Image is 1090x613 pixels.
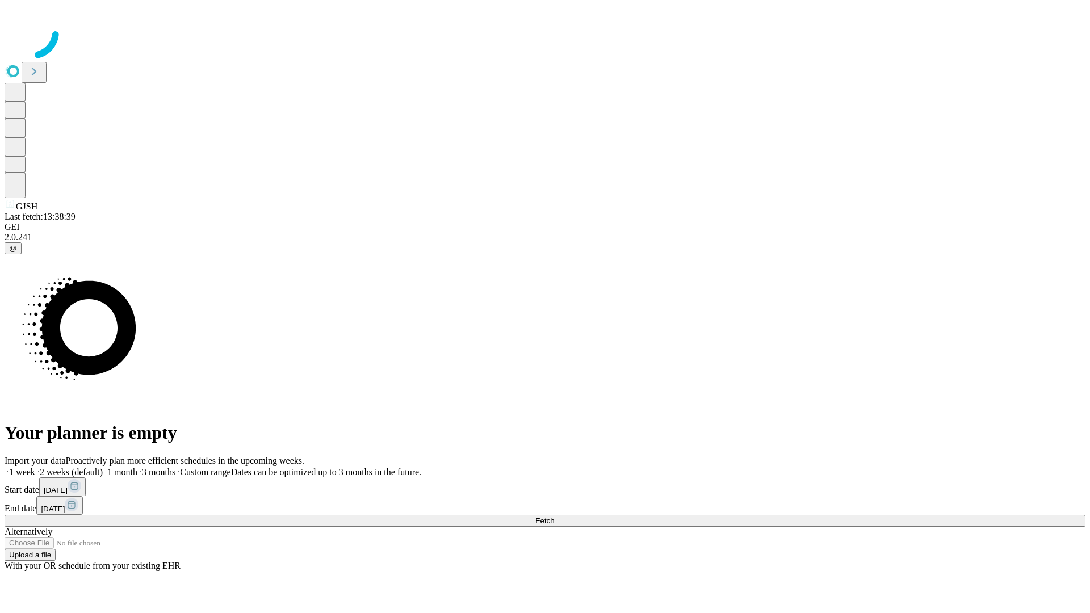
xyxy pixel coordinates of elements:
[231,467,421,477] span: Dates can be optimized up to 3 months in the future.
[40,467,103,477] span: 2 weeks (default)
[66,456,304,465] span: Proactively plan more efficient schedules in the upcoming weeks.
[16,201,37,211] span: GJSH
[107,467,137,477] span: 1 month
[9,244,17,253] span: @
[5,496,1085,515] div: End date
[5,222,1085,232] div: GEI
[5,561,181,570] span: With your OR schedule from your existing EHR
[5,456,66,465] span: Import your data
[5,212,76,221] span: Last fetch: 13:38:39
[5,515,1085,527] button: Fetch
[5,549,56,561] button: Upload a file
[44,486,68,494] span: [DATE]
[36,496,83,515] button: [DATE]
[5,422,1085,443] h1: Your planner is empty
[535,517,554,525] span: Fetch
[5,477,1085,496] div: Start date
[41,505,65,513] span: [DATE]
[5,232,1085,242] div: 2.0.241
[5,527,52,536] span: Alternatively
[9,467,35,477] span: 1 week
[142,467,175,477] span: 3 months
[180,467,230,477] span: Custom range
[39,477,86,496] button: [DATE]
[5,242,22,254] button: @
